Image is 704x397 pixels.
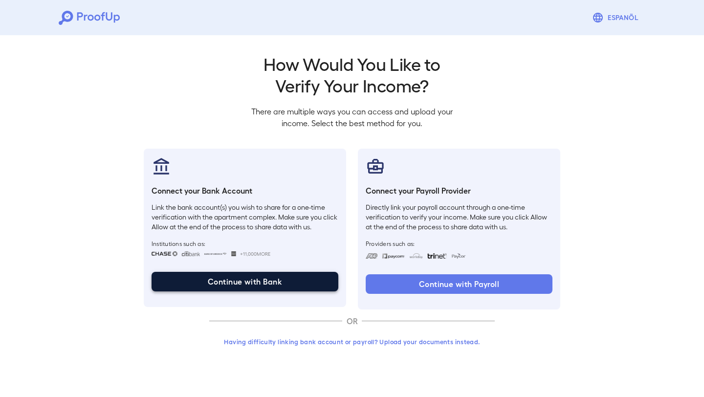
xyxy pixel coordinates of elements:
h6: Connect your Bank Account [152,185,338,197]
img: paycom.svg [382,253,405,259]
p: There are multiple ways you can access and upload your income. Select the best method for you. [243,106,461,129]
p: OR [342,315,362,327]
img: bankOfAmerica.svg [204,251,227,256]
button: Continue with Bank [152,272,338,291]
span: Institutions such as: [152,240,338,247]
button: Having difficulty linking bank account or payroll? Upload your documents instead. [209,333,495,351]
button: Espanõl [588,8,645,27]
img: wellsfargo.svg [231,251,237,256]
h2: How Would You Like to Verify Your Income? [243,53,461,96]
img: trinet.svg [427,253,447,259]
img: adp.svg [366,253,378,259]
p: Link the bank account(s) you wish to share for a one-time verification with the apartment complex... [152,202,338,232]
span: Providers such as: [366,240,552,247]
button: Continue with Payroll [366,274,552,294]
h6: Connect your Payroll Provider [366,185,552,197]
img: citibank.svg [181,251,200,256]
img: payrollProvider.svg [366,156,385,176]
img: paycon.svg [451,253,466,259]
span: +11,000 More [240,250,270,258]
img: bankAccount.svg [152,156,171,176]
img: workday.svg [409,253,423,259]
img: chase.svg [152,251,177,256]
p: Directly link your payroll account through a one-time verification to verify your income. Make su... [366,202,552,232]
